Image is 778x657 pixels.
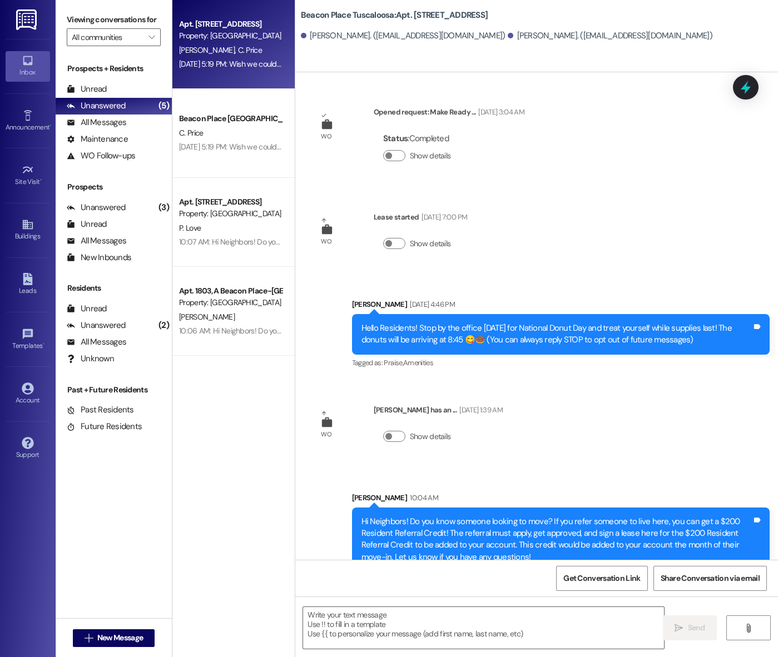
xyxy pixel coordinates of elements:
[179,196,282,208] div: Apt. [STREET_ADDRESS]
[384,358,403,367] span: Praise ,
[403,358,433,367] span: Amenities
[410,150,451,162] label: Show details
[6,161,50,191] a: Site Visit •
[321,131,331,142] div: WO
[361,516,752,564] div: Hi Neighbors! Do you know someone looking to move? If you refer someone to live here, you can get...
[67,421,142,432] div: Future Residents
[6,379,50,409] a: Account
[73,629,155,647] button: New Message
[67,83,107,95] div: Unread
[179,113,282,125] div: Beacon Place [GEOGRAPHIC_DATA] Prospect
[475,106,524,118] div: [DATE] 3:04 AM
[67,320,126,331] div: Unanswered
[67,235,126,247] div: All Messages
[179,208,282,220] div: Property: [GEOGRAPHIC_DATA] [GEOGRAPHIC_DATA]
[85,634,93,643] i: 
[563,573,640,584] span: Get Conversation Link
[321,429,331,440] div: WO
[374,211,467,227] div: Lease started
[383,133,408,144] b: Status
[301,9,488,21] b: Beacon Place Tuscaloosa: Apt. [STREET_ADDRESS]
[67,133,128,145] div: Maintenance
[237,45,261,55] span: C. Price
[6,270,50,300] a: Leads
[457,404,503,416] div: [DATE] 1:39 AM
[179,128,203,138] span: C. Price
[179,45,238,55] span: [PERSON_NAME]
[179,142,301,152] div: [DATE] 5:19 PM: Wish we could make it
[410,238,451,250] label: Show details
[67,150,135,162] div: WO Follow-ups
[179,223,201,233] span: P. Love
[67,11,161,28] label: Viewing conversations for
[352,355,770,371] div: Tagged as:
[67,218,107,230] div: Unread
[352,298,770,314] div: [PERSON_NAME]
[179,30,282,42] div: Property: [GEOGRAPHIC_DATA] [GEOGRAPHIC_DATA]
[40,176,42,184] span: •
[661,573,760,584] span: Share Conversation via email
[744,624,752,633] i: 
[179,297,282,308] div: Property: [GEOGRAPHIC_DATA] [GEOGRAPHIC_DATA]
[67,353,114,365] div: Unknown
[419,211,467,223] div: [DATE] 7:00 PM
[410,431,451,442] label: Show details
[407,298,455,310] div: [DATE] 4:46 PM
[56,181,172,193] div: Prospects
[301,30,506,42] div: [PERSON_NAME]. ([EMAIL_ADDRESS][DOMAIN_NAME])
[67,404,134,416] div: Past Residents
[67,100,126,112] div: Unanswered
[6,434,50,464] a: Support
[352,492,770,507] div: [PERSON_NAME]
[56,282,172,294] div: Residents
[156,199,172,216] div: (3)
[49,122,51,130] span: •
[67,202,126,213] div: Unanswered
[556,566,647,591] button: Get Conversation Link
[653,566,767,591] button: Share Conversation via email
[6,215,50,245] a: Buildings
[6,51,50,81] a: Inbox
[179,59,301,69] div: [DATE] 5:19 PM: Wish we could make it
[6,325,50,355] a: Templates •
[16,9,39,30] img: ResiDesk Logo
[407,492,438,504] div: 10:04 AM
[156,317,172,334] div: (2)
[508,30,712,42] div: [PERSON_NAME]. ([EMAIL_ADDRESS][DOMAIN_NAME])
[67,303,107,315] div: Unread
[43,340,44,348] span: •
[179,18,282,30] div: Apt. [STREET_ADDRESS]
[97,632,143,644] span: New Message
[361,322,752,346] div: Hello Residents! Stop by the office [DATE] for National Donut Day and treat yourself while suppli...
[72,28,143,46] input: All communities
[67,336,126,348] div: All Messages
[67,117,126,128] div: All Messages
[374,404,503,420] div: [PERSON_NAME] has an ...
[56,63,172,74] div: Prospects + Residents
[663,615,717,640] button: Send
[67,252,131,263] div: New Inbounds
[675,624,683,633] i: 
[156,97,172,115] div: (5)
[179,285,282,297] div: Apt. 1803, A Beacon Place-[GEOGRAPHIC_DATA]
[179,312,235,322] span: [PERSON_NAME]
[56,384,172,396] div: Past + Future Residents
[383,130,455,147] div: : Completed
[148,33,155,42] i: 
[688,622,705,634] span: Send
[321,236,331,247] div: WO
[374,106,524,122] div: Opened request: Make Ready ...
